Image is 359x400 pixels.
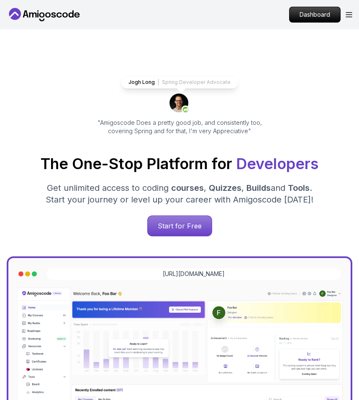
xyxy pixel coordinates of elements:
p: Start for Free [148,216,212,236]
img: josh long [169,94,190,114]
h1: The One-Stop Platform for [7,155,352,172]
p: Get unlimited access to coding , , and . Start your journey or level up your career with Amigosco... [39,182,320,205]
p: "Amigoscode Does a pretty good job, and consistently too, covering Spring and for that, I'm very ... [86,119,273,135]
p: Dashboard [290,7,340,22]
a: Start for Free [147,215,212,236]
span: Tools [288,183,310,193]
span: Developers [236,154,318,173]
span: courses [171,183,204,193]
a: [URL][DOMAIN_NAME] [163,270,225,278]
p: Spring Developer Advocate [162,79,231,86]
span: Quizzes [209,183,241,193]
a: Dashboard [289,7,341,23]
p: Jogh Long [128,79,155,86]
button: Open Menu [346,12,352,18]
span: Builds [246,183,271,193]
